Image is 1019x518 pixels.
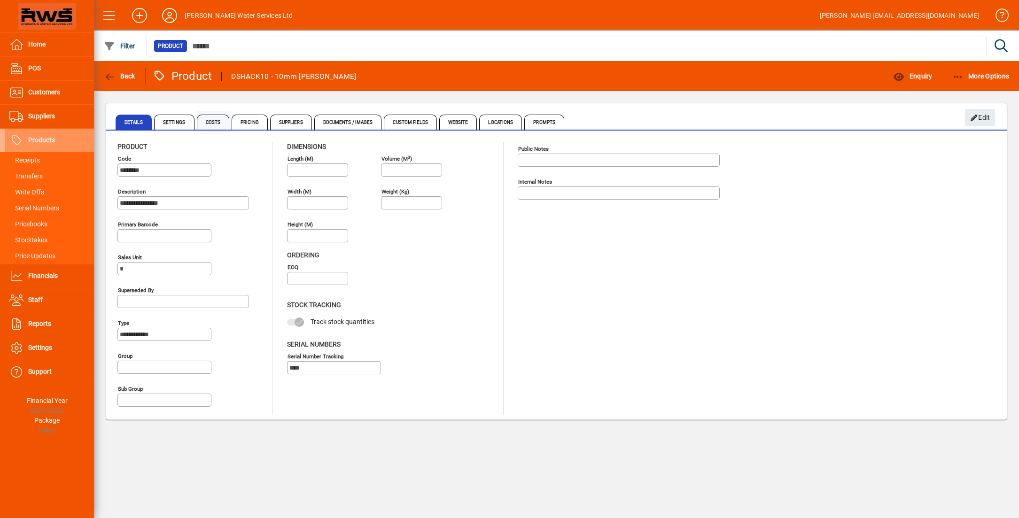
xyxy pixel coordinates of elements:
[384,115,436,130] span: Custom Fields
[408,155,410,159] sup: 3
[28,40,46,48] span: Home
[34,417,60,424] span: Package
[5,264,94,288] a: Financials
[118,254,142,261] mat-label: Sales unit
[9,188,44,196] span: Write Offs
[118,155,131,162] mat-label: Code
[270,115,312,130] span: Suppliers
[153,69,212,84] div: Product
[116,115,152,130] span: Details
[185,8,293,23] div: [PERSON_NAME] Water Services Ltd
[118,287,154,294] mat-label: Superseded by
[28,296,43,303] span: Staff
[124,7,155,24] button: Add
[5,232,94,248] a: Stocktakes
[28,88,60,96] span: Customers
[28,344,52,351] span: Settings
[381,188,409,195] mat-label: Weight (Kg)
[288,264,298,271] mat-label: EOQ
[9,252,55,260] span: Price Updates
[5,200,94,216] a: Serial Numbers
[524,115,564,130] span: Prompts
[820,8,979,23] div: [PERSON_NAME] [EMAIL_ADDRESS][DOMAIN_NAME]
[5,168,94,184] a: Transfers
[104,72,135,80] span: Back
[288,353,343,359] mat-label: Serial Number tracking
[288,188,311,195] mat-label: Width (m)
[518,146,549,152] mat-label: Public Notes
[970,110,990,125] span: Edit
[5,336,94,360] a: Settings
[5,312,94,336] a: Reports
[439,115,477,130] span: Website
[154,115,194,130] span: Settings
[288,221,313,228] mat-label: Height (m)
[9,204,59,212] span: Serial Numbers
[5,152,94,168] a: Receipts
[950,68,1012,85] button: More Options
[5,33,94,56] a: Home
[9,156,40,164] span: Receipts
[518,178,552,185] mat-label: Internal Notes
[381,155,412,162] mat-label: Volume (m )
[231,69,356,84] div: DSHACK10 - 10mm [PERSON_NAME]
[5,360,94,384] a: Support
[28,368,52,375] span: Support
[287,301,341,309] span: Stock Tracking
[27,397,68,404] span: Financial Year
[118,221,158,228] mat-label: Primary barcode
[893,72,932,80] span: Enquiry
[94,68,146,85] app-page-header-button: Back
[232,115,268,130] span: Pricing
[9,220,47,228] span: Pricebooks
[9,172,43,180] span: Transfers
[9,236,47,244] span: Stocktakes
[287,340,341,348] span: Serial Numbers
[288,155,313,162] mat-label: Length (m)
[891,68,934,85] button: Enquiry
[5,184,94,200] a: Write Offs
[28,320,51,327] span: Reports
[155,7,185,24] button: Profile
[101,68,138,85] button: Back
[5,105,94,128] a: Suppliers
[5,57,94,80] a: POS
[101,38,138,54] button: Filter
[479,115,522,130] span: Locations
[118,386,143,392] mat-label: Sub group
[28,136,55,144] span: Products
[158,41,183,51] span: Product
[104,42,135,50] span: Filter
[5,248,94,264] a: Price Updates
[952,72,1010,80] span: More Options
[28,64,41,72] span: POS
[28,272,58,279] span: Financials
[118,353,132,359] mat-label: Group
[287,251,319,259] span: Ordering
[118,320,129,326] mat-label: Type
[311,318,374,325] span: Track stock quantities
[314,115,382,130] span: Documents / Images
[287,143,326,150] span: Dimensions
[965,109,995,126] button: Edit
[28,112,55,120] span: Suppliers
[988,2,1007,32] a: Knowledge Base
[197,115,230,130] span: Costs
[5,288,94,312] a: Staff
[117,143,147,150] span: Product
[5,216,94,232] a: Pricebooks
[5,81,94,104] a: Customers
[118,188,146,195] mat-label: Description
